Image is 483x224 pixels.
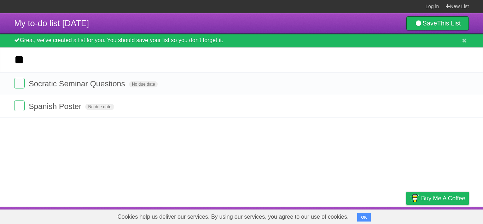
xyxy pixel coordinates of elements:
[373,209,389,222] a: Terms
[29,79,127,88] span: Socratic Seminar Questions
[85,104,114,110] span: No due date
[424,209,469,222] a: Suggest a feature
[129,81,158,87] span: No due date
[397,209,415,222] a: Privacy
[312,209,327,222] a: About
[336,209,364,222] a: Developers
[14,78,25,88] label: Done
[110,210,356,224] span: Cookies help us deliver our services. By using our services, you agree to our use of cookies.
[29,102,83,111] span: Spanish Poster
[437,20,461,27] b: This List
[421,192,465,205] span: Buy me a coffee
[14,100,25,111] label: Done
[406,192,469,205] a: Buy me a coffee
[406,16,469,30] a: SaveThis List
[14,18,89,28] span: My to-do list [DATE]
[357,213,371,222] button: OK
[410,192,419,204] img: Buy me a coffee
